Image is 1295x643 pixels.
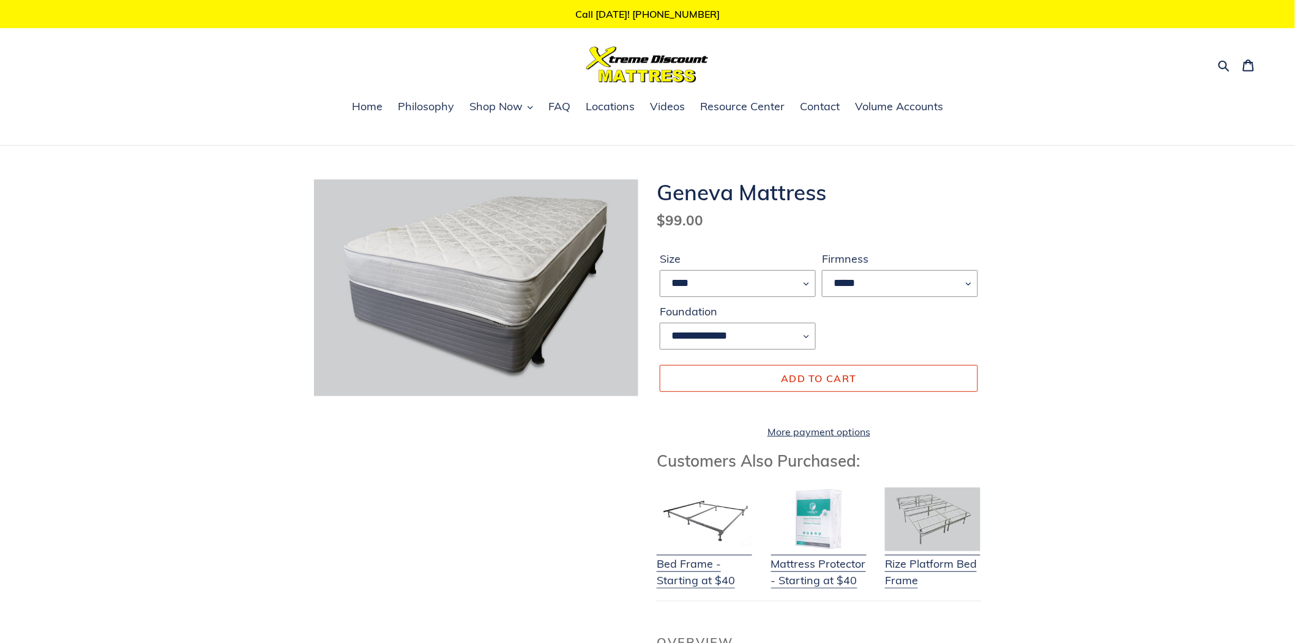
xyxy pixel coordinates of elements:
[650,99,685,114] span: Videos
[781,372,856,385] span: Add to cart
[660,365,978,392] button: Add to cart
[694,98,791,116] a: Resource Center
[660,424,978,439] a: More payment options
[660,303,816,320] label: Foundation
[644,98,691,116] a: Videos
[849,98,949,116] a: Volume Accounts
[657,451,981,470] h3: Customers Also Purchased:
[771,540,867,588] a: Mattress Protector - Starting at $40
[586,47,709,83] img: Xtreme Discount Mattress
[771,487,867,551] img: Mattress Protector
[346,98,389,116] a: Home
[657,487,752,551] img: Bed Frame
[586,99,635,114] span: Locations
[794,98,846,116] a: Contact
[855,99,943,114] span: Volume Accounts
[800,99,840,114] span: Contact
[542,98,577,116] a: FAQ
[700,99,785,114] span: Resource Center
[352,99,383,114] span: Home
[885,487,980,551] img: Adjustable Base
[885,540,980,588] a: Rize Platform Bed Frame
[822,250,978,267] label: Firmness
[469,99,523,114] span: Shop Now
[580,98,641,116] a: Locations
[657,179,981,205] h1: Geneva Mattress
[657,540,752,588] a: Bed Frame - Starting at $40
[392,98,460,116] a: Philosophy
[548,99,570,114] span: FAQ
[660,250,816,267] label: Size
[463,98,539,116] button: Shop Now
[657,211,703,229] span: $99.00
[398,99,454,114] span: Philosophy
